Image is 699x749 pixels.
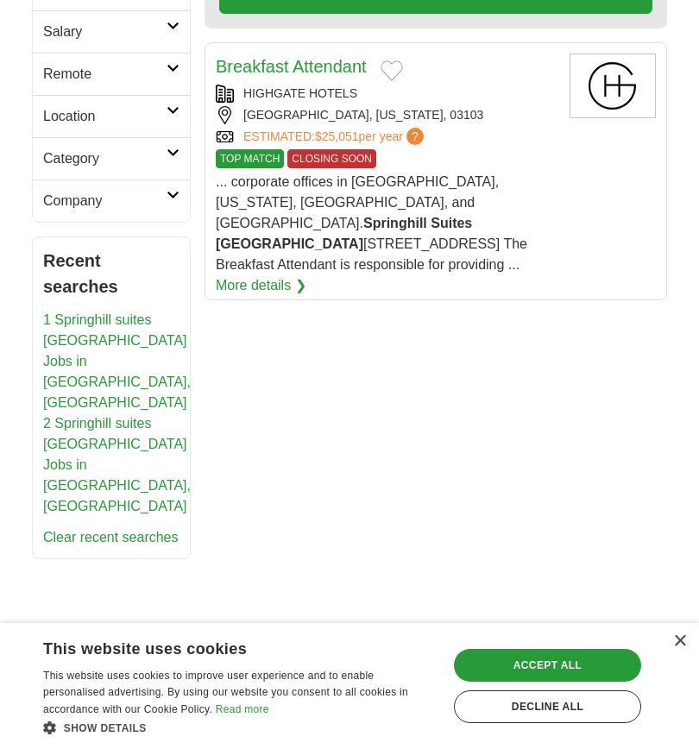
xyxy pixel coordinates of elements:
img: Highgate Hotels logo [570,53,656,118]
h2: Remote [43,64,167,85]
div: Decline all [454,690,641,723]
div: Accept all [454,649,641,682]
a: HIGHGATE HOTELS [243,86,357,100]
a: Read more, opens a new window [216,703,269,715]
a: 2 Springhill suites [GEOGRAPHIC_DATA] Jobs in [GEOGRAPHIC_DATA], [GEOGRAPHIC_DATA] [43,416,191,513]
a: Remote [33,53,190,95]
h2: Salary [43,22,167,42]
strong: Suites [431,216,472,230]
h2: Company [43,191,167,211]
a: Breakfast Attendant [216,57,367,76]
h2: Recent searches [43,248,179,299]
span: Show details [64,722,147,734]
h2: Location [43,106,167,127]
div: [GEOGRAPHIC_DATA], [US_STATE], 03103 [216,106,556,124]
strong: [GEOGRAPHIC_DATA] [216,236,363,251]
a: Clear recent searches [43,530,179,544]
a: Company [33,179,190,222]
span: ... corporate offices in [GEOGRAPHIC_DATA], [US_STATE], [GEOGRAPHIC_DATA], and [GEOGRAPHIC_DATA].... [216,174,527,272]
a: More details ❯ [216,275,306,296]
div: This website uses cookies [43,633,393,659]
button: Add to favorite jobs [381,60,403,81]
span: This website uses cookies to improve user experience and to enable personalised advertising. By u... [43,670,408,716]
span: ? [406,128,424,145]
h2: Category [43,148,167,169]
a: Category [33,137,190,179]
a: Salary [33,10,190,53]
div: Close [673,635,686,648]
div: Show details [43,719,436,736]
a: 1 Springhill suites [GEOGRAPHIC_DATA] Jobs in [GEOGRAPHIC_DATA], [GEOGRAPHIC_DATA] [43,312,191,410]
strong: Springhill [363,216,427,230]
span: CLOSING SOON [287,149,376,168]
span: TOP MATCH [216,149,284,168]
span: $25,051 [315,129,359,143]
a: Location [33,95,190,137]
a: ESTIMATED:$25,051per year? [243,128,427,146]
